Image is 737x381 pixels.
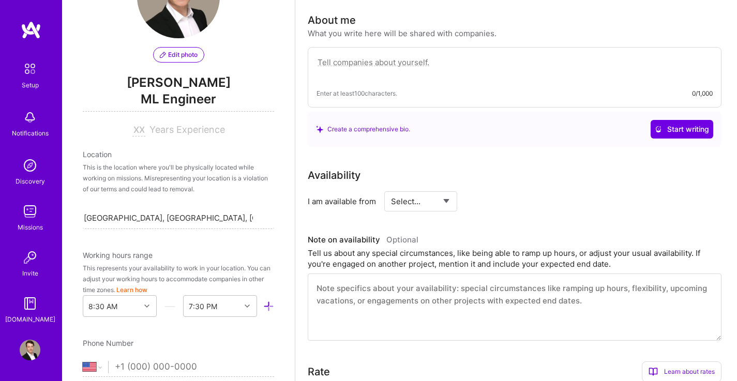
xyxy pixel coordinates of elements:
[16,176,45,187] div: Discovery
[245,303,250,309] i: icon Chevron
[144,303,149,309] i: icon Chevron
[83,263,274,295] div: This represents your availability to work in your location. You can adjust your working hours to ...
[160,50,198,59] span: Edit photo
[21,21,41,39] img: logo
[386,235,418,245] span: Optional
[17,340,43,360] a: User Avatar
[83,339,133,347] span: Phone Number
[308,232,418,248] div: Note on availability
[160,52,166,58] i: icon PencilPurple
[649,367,658,376] i: icon BookOpen
[20,340,40,360] img: User Avatar
[18,222,43,233] div: Missions
[20,155,40,176] img: discovery
[308,364,330,379] div: Rate
[22,80,39,90] div: Setup
[308,248,721,269] div: Tell us about any special circumstances, like being able to ramp up hours, or adjust your usual a...
[651,120,713,139] button: Start writing
[692,88,713,99] div: 0/1,000
[83,90,274,112] span: ML Engineer
[83,75,274,90] span: [PERSON_NAME]
[316,124,410,134] div: Create a comprehensive bio.
[20,293,40,314] img: guide book
[308,28,497,39] div: What you write here will be shared with companies.
[316,126,323,133] i: icon SuggestedTeams
[116,284,147,295] button: Learn how
[153,47,204,63] button: Edit photo
[12,128,49,139] div: Notifications
[88,301,117,312] div: 8:30 AM
[83,149,274,160] div: Location
[317,88,397,99] span: Enter at least 100 characters.
[19,58,41,80] img: setup
[655,124,709,134] span: Start writing
[308,167,360,183] div: Availability
[189,301,217,312] div: 7:30 PM
[164,301,175,312] i: icon HorizontalInLineDivider
[308,12,356,28] div: About me
[5,314,55,325] div: [DOMAIN_NAME]
[83,162,274,194] div: This is the location where you'll be physically located while working on missions. Misrepresentin...
[20,201,40,222] img: teamwork
[20,247,40,268] img: Invite
[83,251,153,260] span: Working hours range
[149,124,225,135] span: Years Experience
[20,107,40,128] img: bell
[308,196,376,207] div: I am available from
[655,126,662,133] i: icon CrystalBallWhite
[132,124,145,136] input: XX
[22,268,38,279] div: Invite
